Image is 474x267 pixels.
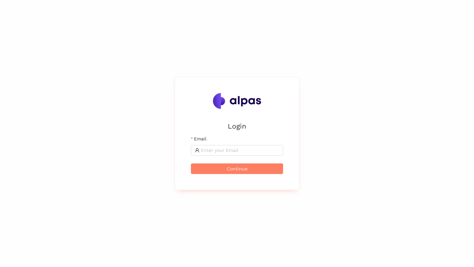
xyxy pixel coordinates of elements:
[191,135,206,142] label: Email
[201,147,279,154] input: Email
[191,121,283,132] h2: Login
[191,163,283,174] button: Continue
[195,148,199,153] span: user
[213,93,261,109] img: Alpas.ai Logo
[227,165,248,172] span: Continue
